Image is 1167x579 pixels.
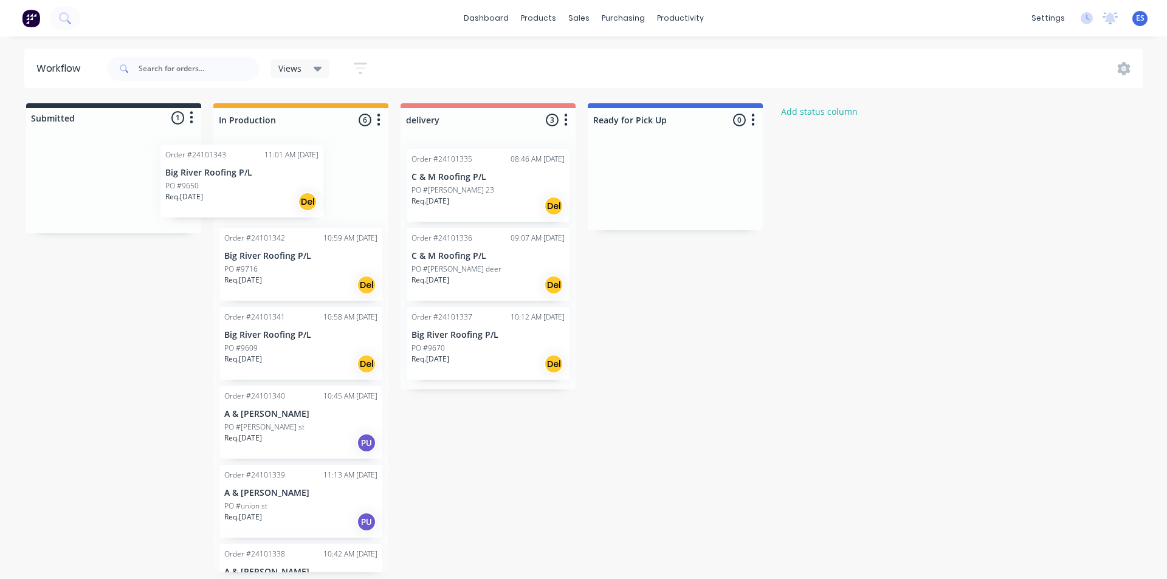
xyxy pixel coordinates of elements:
div: products [515,9,562,27]
button: Add status column [775,103,864,120]
span: Views [278,62,301,75]
a: dashboard [458,9,515,27]
input: Enter column name… [406,114,526,126]
span: 6 [359,114,371,126]
span: 3 [546,114,559,126]
span: 0 [733,114,746,126]
img: Factory [22,9,40,27]
span: 1 [171,111,184,124]
div: sales [562,9,596,27]
div: purchasing [596,9,651,27]
div: settings [1025,9,1071,27]
div: productivity [651,9,710,27]
input: Search for orders... [139,57,259,81]
input: Enter column name… [593,114,713,126]
div: Workflow [36,61,86,76]
input: Enter column name… [219,114,339,126]
div: Submitted [29,112,75,125]
span: ES [1136,13,1145,24]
